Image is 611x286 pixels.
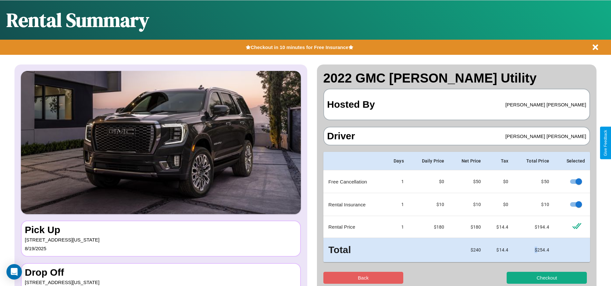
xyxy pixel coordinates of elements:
td: 1 [384,170,409,193]
th: Days [384,152,409,170]
th: Tax [486,152,513,170]
table: simple table [323,152,590,262]
th: Total Price [513,152,554,170]
th: Selected [554,152,590,170]
h2: 2022 GMC [PERSON_NAME] Utility [323,71,590,85]
td: $0 [486,170,513,193]
td: $10 [409,193,449,216]
p: Free Cancellation [329,177,379,186]
td: $ 180 [409,216,449,238]
td: $ 254.4 [513,238,554,262]
td: $ 50 [449,170,486,193]
button: Back [323,272,404,284]
td: $ 194.4 [513,216,554,238]
p: [PERSON_NAME] [PERSON_NAME] [505,132,586,141]
td: 1 [384,193,409,216]
p: [PERSON_NAME] [PERSON_NAME] [505,100,586,109]
td: $ 14.4 [486,238,513,262]
h3: Hosted By [327,93,375,116]
h1: Rental Summary [6,7,149,33]
td: $ 10 [449,193,486,216]
div: Give Feedback [603,130,608,156]
th: Net Price [449,152,486,170]
p: [STREET_ADDRESS][US_STATE] [25,235,297,244]
td: $ 50 [513,170,554,193]
td: 1 [384,216,409,238]
h3: Pick Up [25,224,297,235]
td: $0 [409,170,449,193]
p: Rental Price [329,222,379,231]
h3: Drop Off [25,267,297,278]
th: Daily Price [409,152,449,170]
h3: Driver [327,131,355,142]
td: $0 [486,193,513,216]
td: $ 180 [449,216,486,238]
td: $ 10 [513,193,554,216]
td: $ 14.4 [486,216,513,238]
td: $ 240 [449,238,486,262]
button: Checkout [507,272,587,284]
div: Open Intercom Messenger [6,264,22,280]
b: Checkout in 10 minutes for Free Insurance [251,44,348,50]
p: 8 / 19 / 2025 [25,244,297,253]
h3: Total [329,243,379,257]
p: Rental Insurance [329,200,379,209]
